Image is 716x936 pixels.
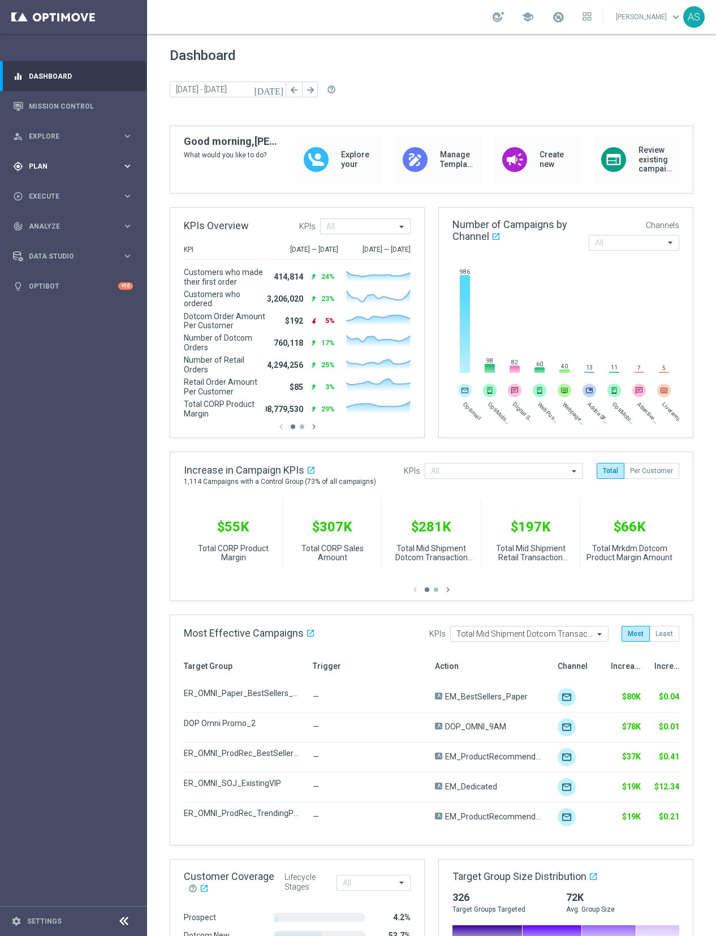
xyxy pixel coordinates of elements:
button: Mission Control [12,102,133,111]
span: Execute [29,193,122,200]
div: Data Studio [13,251,122,261]
button: gps_fixed Plan keyboard_arrow_right [12,162,133,171]
i: equalizer [13,71,23,81]
span: school [521,11,534,23]
i: keyboard_arrow_right [122,221,133,231]
a: [PERSON_NAME]keyboard_arrow_down [615,8,683,25]
a: Mission Control [29,91,133,121]
span: Plan [29,163,122,170]
i: play_circle_outline [13,191,23,201]
i: person_search [13,131,23,141]
span: keyboard_arrow_down [670,11,682,23]
span: Analyze [29,223,122,230]
i: settings [11,916,21,926]
div: AS [683,6,705,28]
div: Optibot [13,271,133,301]
i: keyboard_arrow_right [122,161,133,171]
div: Explore [13,131,122,141]
i: gps_fixed [13,161,23,171]
button: track_changes Analyze keyboard_arrow_right [12,222,133,231]
a: Dashboard [29,61,133,91]
div: Analyze [13,221,122,231]
button: lightbulb Optibot +10 [12,282,133,291]
div: Execute [13,191,122,201]
button: equalizer Dashboard [12,72,133,81]
div: Dashboard [13,61,133,91]
button: Data Studio keyboard_arrow_right [12,252,133,261]
div: +10 [118,282,133,290]
i: lightbulb [13,281,23,291]
i: keyboard_arrow_right [122,131,133,141]
button: play_circle_outline Execute keyboard_arrow_right [12,192,133,201]
i: keyboard_arrow_right [122,191,133,201]
i: track_changes [13,221,23,231]
a: Optibot [29,271,118,301]
a: Settings [27,918,62,925]
button: person_search Explore keyboard_arrow_right [12,132,133,141]
span: Data Studio [29,253,122,260]
i: keyboard_arrow_right [122,251,133,261]
span: Explore [29,133,122,140]
div: Plan [13,161,122,171]
div: Mission Control [13,91,133,121]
